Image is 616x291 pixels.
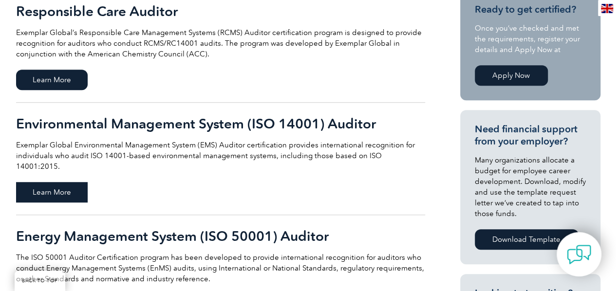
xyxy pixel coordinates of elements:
[16,3,425,19] h2: Responsible Care Auditor
[16,27,425,59] p: Exemplar Global’s Responsible Care Management Systems (RCMS) Auditor certification program is des...
[16,70,88,90] span: Learn More
[16,103,425,215] a: Environmental Management System (ISO 14001) Auditor Exemplar Global Environmental Management Syst...
[475,3,586,16] h3: Ready to get certified?
[475,123,586,147] h3: Need financial support from your employer?
[16,252,425,284] p: The ISO 50001 Auditor Certification program has been developed to provide international recogniti...
[475,155,586,219] p: Many organizations allocate a budget for employee career development. Download, modify and use th...
[475,23,586,55] p: Once you’ve checked and met the requirements, register your details and Apply Now at
[16,116,425,131] h2: Environmental Management System (ISO 14001) Auditor
[15,271,65,291] a: BACK TO TOP
[16,182,88,202] span: Learn More
[567,242,591,267] img: contact-chat.png
[475,229,579,250] a: Download Template
[601,4,613,13] img: en
[16,140,425,172] p: Exemplar Global Environmental Management System (EMS) Auditor certification provides internationa...
[16,228,425,244] h2: Energy Management System (ISO 50001) Auditor
[475,65,548,86] a: Apply Now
